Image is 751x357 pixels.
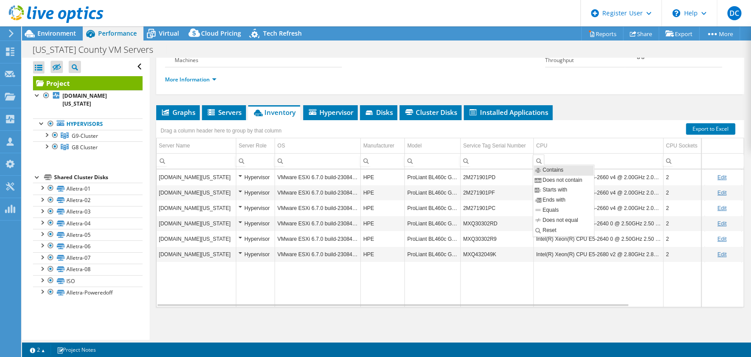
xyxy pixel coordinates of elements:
[405,138,461,154] td: Model Column
[157,138,236,154] td: Server Name Column
[663,169,705,185] td: Column CPU Sockets, Value 2
[686,123,735,135] a: Export to Excel
[699,27,740,40] a: More
[33,130,143,141] a: G9-Cluster
[33,252,143,264] a: Alletra-07
[404,108,457,117] span: Cluster Disks
[236,138,275,154] td: Server Role Column
[159,29,179,37] span: Virtual
[238,172,272,183] div: Hypervisor
[275,169,361,185] td: Column OS, Value VMware ESXi 6.7.0 build-23084122
[717,221,726,227] a: Edit
[405,185,461,200] td: Column Model, Value ProLiant BL460c Gen9
[461,231,534,247] td: Column Service Tag Serial Number, Value MXQ30302R9
[717,205,726,211] a: Edit
[238,188,272,198] div: Hypervisor
[461,153,534,169] td: Column Service Tag Serial Number, Filter cell
[405,216,461,231] td: Column Model, Value ProLiant BL460c Gen8
[663,231,705,247] td: Column CPU Sockets, Value 2
[461,200,534,216] td: Column Service Tag Serial Number, Value 2M271901PC
[308,108,353,117] span: Hypervisor
[717,190,726,196] a: Edit
[33,90,143,110] a: [DOMAIN_NAME][US_STATE]
[405,231,461,247] td: Column Model, Value ProLiant BL460c Gen8
[405,169,461,185] td: Column Model, Value ProLiant BL460c Gen9
[361,153,405,169] td: Column Manufacturer, Filter cell
[663,216,705,231] td: Column CPU Sockets, Value 2
[717,251,726,258] a: Edit
[461,216,534,231] td: Column Service Tag Serial Number, Value MXQ30302RD
[33,275,143,287] a: ISO
[663,185,705,200] td: Column CPU Sockets, Value 2
[659,27,700,40] a: Export
[534,200,663,216] td: Column CPU, Value Intel(R) Xeon(R) CPU E5-2660 v4 @ 2.00GHz 2.00 GHz
[157,200,236,216] td: Column Server Name, Value earth.co.delaware.pa.us
[29,45,167,55] h1: [US_STATE] County VM Servers
[33,264,143,275] a: Alletra-08
[361,200,405,216] td: Column Manufacturer, Value HPE
[663,247,705,262] td: Column CPU Sockets, Value 2
[534,231,663,247] td: Column CPU, Value Intel(R) Xeon(R) CPU E5-2640 0 @ 2.50GHz 2.50 GHz
[157,216,236,231] td: Column Server Name, Value starscream.co.delaware.pa.us
[361,138,405,154] td: Manufacturer Column
[364,108,393,117] span: Disks
[33,76,143,90] a: Project
[361,185,405,200] td: Column Manufacturer, Value HPE
[33,195,143,206] a: Alletra-02
[33,183,143,194] a: Alletra-01
[663,138,705,154] td: CPU Sockets Column
[581,27,623,40] a: Reports
[33,206,143,217] a: Alletra-03
[361,216,405,231] td: Column Manufacturer, Value HPE
[236,216,275,231] td: Column Server Role, Value Hypervisor
[405,247,461,262] td: Column Model, Value ProLiant BL460c Gen8
[361,231,405,247] td: Column Manufacturer, Value HPE
[165,76,216,83] a: More Information
[236,153,275,169] td: Column Server Role, Filter cell
[72,144,98,151] span: G8 Cluster
[534,216,663,231] td: Column CPU, Value Intel(R) Xeon(R) CPU E5-2640 0 @ 2.50GHz 2.50 GHz
[236,247,275,262] td: Column Server Role, Value Hypervisor
[361,169,405,185] td: Column Manufacturer, Value HPE
[275,153,361,169] td: Column OS, Filter cell
[33,287,143,298] a: Alletra-Poweredoff
[623,27,659,40] a: Share
[238,218,272,229] div: Hypervisor
[275,216,361,231] td: Column OS, Value VMware ESXi 6.7.0 build-23084122
[468,108,548,117] span: Installed Applications
[33,118,143,130] a: Hypervisors
[666,140,697,151] div: CPU Sockets
[236,185,275,200] td: Column Server Role, Value Hypervisor
[275,138,361,154] td: OS Column
[156,120,744,307] div: Data grid
[24,344,51,355] a: 2
[238,140,266,151] div: Server Role
[201,29,241,37] span: Cloud Pricing
[157,153,236,169] td: Column Server Name, Filter cell
[536,140,547,151] div: CPU
[33,240,143,252] a: Alletra-06
[253,108,296,117] span: Inventory
[663,153,705,169] td: Column CPU Sockets, Filter cell
[236,231,275,247] td: Column Server Role, Value Hypervisor
[275,185,361,200] td: Column OS, Value VMware ESXi 6.7.0 build-23084122
[62,92,107,107] b: [DOMAIN_NAME][US_STATE]
[361,247,405,262] td: Column Manufacturer, Value HPE
[157,231,236,247] td: Column Server Name, Value optimusprime.co.delaware.pa.us
[37,29,76,37] span: Environment
[405,200,461,216] td: Column Model, Value ProLiant BL460c Gen9
[534,247,663,262] td: Column CPU, Value Intel(R) Xeon(R) CPU E5-2680 v2 @ 2.80GHz 2.80 GHz
[275,231,361,247] td: Column OS, Value VMware ESXi 6.7.0 build-23084122
[461,185,534,200] td: Column Service Tag Serial Number, Value 2M271901PF
[275,247,361,262] td: Column OS, Value VMware ESXi 6.7.0 build-23084122
[238,249,272,260] div: Hypervisor
[463,140,526,151] div: Service Tag Serial Number
[363,140,394,151] div: Manufacturer
[157,169,236,185] td: Column Server Name, Value mercury.co.delaware.pa.us
[54,172,143,183] div: Shared Cluster Disks
[159,140,190,151] div: Server Name
[161,108,195,117] span: Graphs
[238,203,272,213] div: Hypervisor
[534,153,663,169] td: Column CPU, Filter cell
[248,52,251,59] b: 6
